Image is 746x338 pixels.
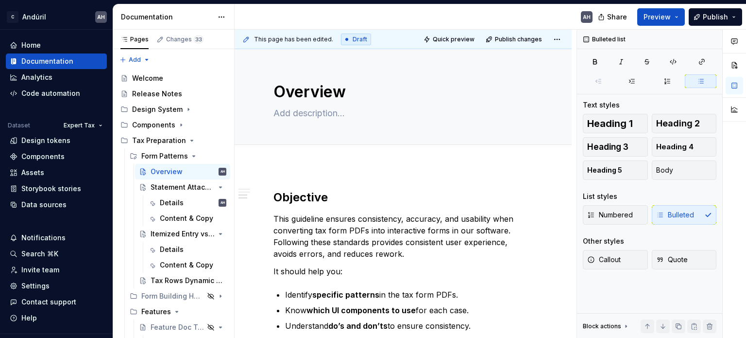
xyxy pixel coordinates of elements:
div: Design System [132,105,183,114]
a: Statement Attached [135,179,230,195]
a: Data sources [6,197,107,213]
div: Documentation [121,12,213,22]
div: Assets [21,168,44,178]
div: Help [21,313,37,323]
textarea: Overview [271,80,531,104]
div: Features [141,307,171,317]
div: Text styles [583,100,620,110]
button: CAndúrilAH [2,6,111,27]
a: DetailsAH [144,195,230,211]
div: Block actions [583,322,621,330]
div: Dataset [8,122,30,129]
button: Heading 5 [583,160,648,180]
div: Home [21,40,41,50]
span: Expert Tax [64,122,95,129]
span: Numbered [587,210,633,220]
div: Contact support [21,297,76,307]
div: Code automation [21,89,80,98]
a: Settings [6,278,107,294]
div: AH [220,167,225,177]
a: Assets [6,165,107,180]
span: Quote [656,255,688,265]
div: Content & Copy [160,260,213,270]
div: Details [160,245,184,254]
div: Details [160,198,184,208]
a: Content & Copy [144,257,230,273]
div: Data sources [21,200,67,210]
div: Content & Copy [160,213,213,223]
span: Heading 5 [587,165,622,175]
div: C [7,11,18,23]
span: Draft [353,36,367,43]
h2: Objective [273,190,533,205]
div: Tax Preparation [117,133,230,148]
a: Invite team [6,262,107,278]
div: Components [132,120,175,130]
button: Notifications [6,230,107,246]
a: Tax Rows Dynamic Column Addition [135,273,230,288]
div: Statement Attached [151,182,215,192]
a: Feature Doc Template [135,320,230,335]
div: Notifications [21,233,66,243]
div: Pages [120,36,149,43]
div: Design System [117,102,230,117]
div: Storybook stories [21,184,81,194]
div: Itemized Entry vs Total Amount [151,229,215,239]
span: Share [607,12,627,22]
span: 33 [194,36,203,43]
span: Heading 1 [587,119,633,128]
p: It should help you: [273,266,533,277]
div: Form Patterns [126,148,230,164]
button: Preview [637,8,685,26]
div: Feature Doc Template [151,322,204,332]
div: Other styles [583,236,624,246]
div: Tax Rows Dynamic Column Addition [151,276,224,285]
div: Settings [21,281,50,291]
button: Help [6,310,107,326]
button: Callout [583,250,648,269]
div: Search ⌘K [21,249,58,259]
p: Understand to ensure consistency. [285,320,533,332]
button: Quick preview [421,33,479,46]
span: Body [656,165,673,175]
button: Expert Tax [59,119,107,132]
button: Heading 3 [583,137,648,157]
a: Content & Copy [144,211,230,226]
a: Release Notes [117,86,230,102]
span: Preview [644,12,671,22]
div: Form Building Handbook [141,291,204,301]
div: Andúril [22,12,46,22]
p: Identify in the tax form PDFs. [285,289,533,301]
a: OverviewAH [135,164,230,179]
strong: specific patterns [312,290,379,300]
button: Publish changes [483,33,546,46]
p: Know for each case. [285,304,533,316]
button: Share [593,8,633,26]
button: Quote [652,250,717,269]
button: Contact support [6,294,107,310]
a: Details [144,242,230,257]
button: Numbered [583,205,648,225]
div: AH [583,13,591,21]
a: Itemized Entry vs Total Amount [135,226,230,242]
span: Quick preview [433,36,475,43]
div: List styles [583,192,617,201]
a: Welcome [117,71,230,86]
button: Heading 1 [583,114,648,133]
div: Features [126,304,230,320]
span: Publish [703,12,728,22]
p: This guideline ensures consistency, accuracy, and usability when converting tax form PDFs into in... [273,213,533,260]
div: Overview [151,167,183,177]
div: Form Patterns [141,151,188,161]
a: Storybook stories [6,181,107,196]
div: Changes [166,36,203,43]
div: Welcome [132,73,163,83]
button: Add [117,53,153,67]
span: Heading 4 [656,142,694,152]
strong: which UI components to use [306,305,416,315]
div: Components [21,152,65,161]
div: Analytics [21,72,52,82]
a: Components [6,149,107,164]
span: Add [129,56,141,64]
button: Heading 2 [652,114,717,133]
